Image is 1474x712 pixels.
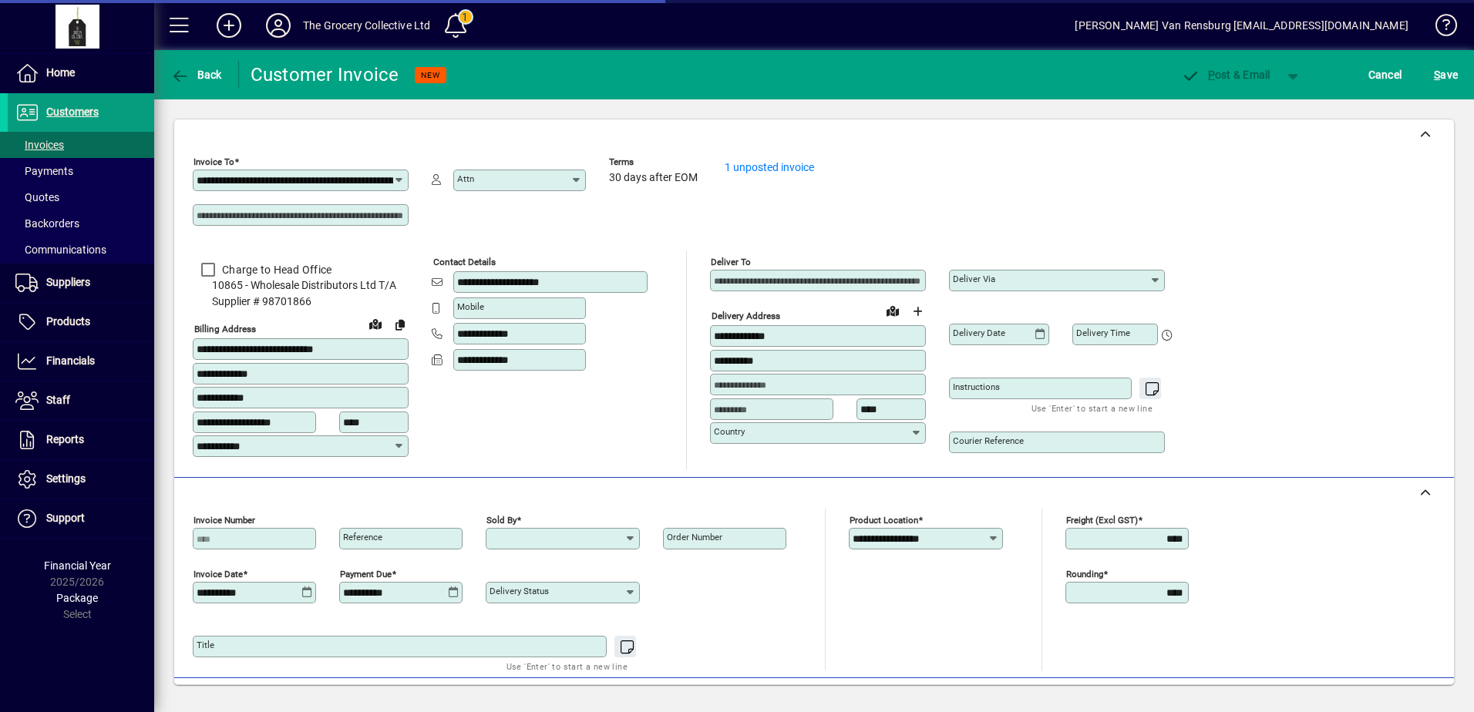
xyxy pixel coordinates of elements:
[8,210,154,237] a: Backorders
[609,172,698,184] span: 30 days after EOM
[194,156,234,167] mat-label: Invoice To
[46,433,84,445] span: Reports
[204,12,254,39] button: Add
[953,274,995,284] mat-label: Deliver via
[46,106,99,118] span: Customers
[254,12,303,39] button: Profile
[340,568,392,579] mat-label: Payment due
[953,435,1024,446] mat-label: Courier Reference
[8,342,154,381] a: Financials
[170,69,222,81] span: Back
[714,426,745,437] mat-label: Country
[46,512,85,524] span: Support
[953,381,1000,392] mat-label: Instructions
[421,70,440,80] span: NEW
[1031,399,1153,417] mat-hint: Use 'Enter' to start a new line
[8,237,154,263] a: Communications
[1066,568,1103,579] mat-label: Rounding
[46,354,95,367] span: Financials
[46,472,86,485] span: Settings
[343,532,382,542] mat-label: Reference
[506,657,628,675] mat-hint: Use 'Enter' to start a new line
[1208,69,1215,81] span: P
[8,303,154,341] a: Products
[44,559,111,572] span: Financial Year
[1066,514,1138,525] mat-label: Freight (excl GST)
[457,173,474,184] mat-label: Attn
[193,277,409,310] span: 10865 - Wholesale Distributors Ltd T/A Supplier # 98701866
[8,158,154,184] a: Payments
[1075,13,1408,38] div: [PERSON_NAME] Van Rensburg [EMAIL_ADDRESS][DOMAIN_NAME]
[1173,61,1278,89] button: Post & Email
[194,568,243,579] mat-label: Invoice date
[15,191,59,203] span: Quotes
[46,315,90,327] span: Products
[303,13,431,38] div: The Grocery Collective Ltd
[8,184,154,210] a: Quotes
[194,514,255,525] mat-label: Invoice number
[197,640,214,650] mat-label: Title
[8,132,154,158] a: Invoices
[167,61,226,89] button: Back
[953,327,1005,338] mat-label: Delivery date
[15,243,106,256] span: Communications
[1434,69,1440,81] span: S
[850,514,918,525] mat-label: Product location
[219,262,331,277] label: Charge to Head Office
[1434,62,1458,87] span: ave
[725,161,814,173] a: 1 unposted invoice
[46,394,70,406] span: Staff
[8,54,154,92] a: Home
[1424,3,1455,53] a: Knowledge Base
[56,592,98,604] span: Package
[880,298,905,323] a: View on map
[46,66,75,79] span: Home
[1181,69,1270,81] span: ost & Email
[15,165,73,177] span: Payments
[486,514,517,525] mat-label: Sold by
[609,157,702,167] span: Terms
[15,217,79,230] span: Backorders
[8,499,154,538] a: Support
[8,264,154,302] a: Suppliers
[711,257,751,267] mat-label: Deliver To
[1076,327,1130,338] mat-label: Delivery time
[46,276,90,288] span: Suppliers
[251,62,399,87] div: Customer Invoice
[363,311,388,336] a: View on map
[457,301,484,312] mat-label: Mobile
[8,421,154,459] a: Reports
[1365,61,1406,89] button: Cancel
[905,299,930,324] button: Choose address
[1368,62,1402,87] span: Cancel
[15,139,64,151] span: Invoices
[1430,61,1462,89] button: Save
[8,381,154,420] a: Staff
[154,61,239,89] app-page-header-button: Back
[8,460,154,499] a: Settings
[490,586,549,596] mat-label: Delivery status
[388,312,412,337] button: Copy to Delivery address
[667,532,722,542] mat-label: Order number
